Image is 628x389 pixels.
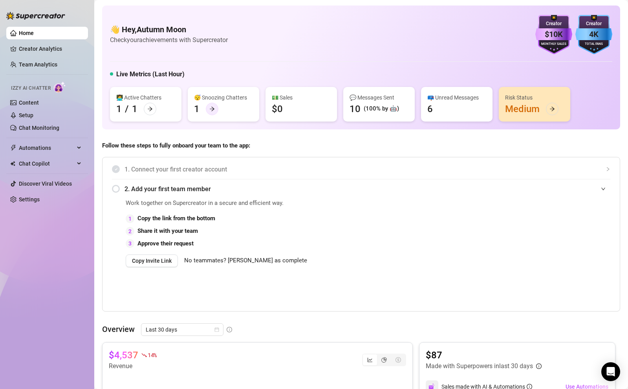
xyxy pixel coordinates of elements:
strong: Share it with your team [137,227,198,234]
a: Chat Monitoring [19,125,59,131]
span: info-circle [536,363,542,369]
a: Content [19,100,39,106]
article: Overview [102,323,135,335]
article: Revenue [109,361,157,371]
div: Creator [535,20,572,28]
div: Open Intercom Messenger [601,362,620,381]
span: calendar [214,327,219,332]
a: Team Analytics [19,61,57,68]
span: line-chart [367,357,373,363]
article: $87 [426,349,542,361]
div: $10K [535,28,572,41]
div: segmented control [362,354,406,366]
span: No teammates? [PERSON_NAME] as complete [184,256,307,265]
span: 1. Connect your first creator account [125,164,610,174]
div: 💵 Sales [272,93,331,102]
span: 14 % [148,351,157,359]
div: 1. Connect your first creator account [112,160,610,179]
div: 3 [126,239,134,248]
div: 💬 Messages Sent [350,93,408,102]
span: expanded [601,186,606,191]
div: Risk Status [505,93,564,102]
span: Work together on Supercreator in a secure and efficient way. [126,199,434,208]
img: purple-badge-B9DA21FR.svg [535,15,572,54]
span: info-circle [227,327,232,332]
span: Last 30 days [146,324,219,336]
div: 10 [350,103,361,115]
img: blue-badge-DgoSNQY1.svg [575,15,612,54]
div: 1 [194,103,200,115]
h5: Live Metrics (Last Hour) [116,70,185,79]
div: Total Fans [575,42,612,47]
div: 1 [132,103,137,115]
span: collapsed [606,167,610,171]
span: dollar-circle [395,357,401,363]
img: logo-BBDzfeDw.svg [6,12,65,20]
strong: Approve their request [137,240,194,247]
a: Setup [19,112,33,118]
div: (100% by 🤖) [364,104,399,114]
button: Copy Invite Link [126,254,178,267]
div: Monthly Sales [535,42,572,47]
a: Discover Viral Videos [19,181,72,187]
article: Made with Superpowers in last 30 days [426,361,533,371]
div: 2 [126,227,134,236]
span: Izzy AI Chatter [11,85,51,92]
div: 😴 Snoozing Chatters [194,93,253,102]
div: $0 [272,103,283,115]
a: Home [19,30,34,36]
strong: Follow these steps to fully onboard your team to the app: [102,142,250,149]
div: 2. Add your first team member [112,179,610,199]
span: arrow-right [209,106,215,112]
article: Check your achievements with Supercreator [110,35,228,45]
div: Creator [575,20,612,28]
img: AI Chatter [54,81,66,93]
span: Copy Invite Link [132,258,172,264]
div: 4K [575,28,612,41]
article: $4,537 [109,349,138,361]
div: 1 [126,214,134,223]
h4: 👋 Hey, Autumn Moon [110,24,228,35]
div: 👩‍💻 Active Chatters [116,93,175,102]
div: 📪 Unread Messages [427,93,486,102]
span: 2. Add your first team member [125,184,610,194]
span: arrow-right [549,106,555,112]
span: pie-chart [381,357,387,363]
a: Settings [19,196,40,203]
iframe: Adding Team Members [453,199,610,299]
span: thunderbolt [10,145,16,151]
span: fall [141,352,147,358]
span: Automations [19,142,75,154]
strong: Copy the link from the bottom [137,215,215,222]
a: Creator Analytics [19,42,82,55]
img: Chat Copilot [10,161,15,166]
span: arrow-right [147,106,153,112]
span: Chat Copilot [19,157,75,170]
div: 1 [116,103,122,115]
div: 6 [427,103,433,115]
